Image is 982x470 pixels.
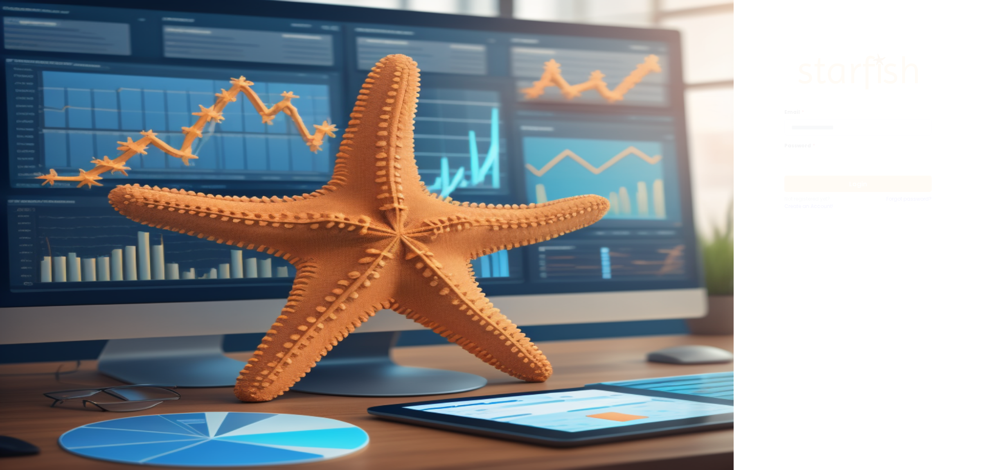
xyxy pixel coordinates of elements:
p: Not registered yet? [784,195,858,203]
label: Email [784,108,927,116]
img: Logo.42cb71d561138c82c4ab.png [797,46,919,97]
button: Login [784,176,932,192]
a: Forgot password? [886,195,932,210]
label: Password [784,142,927,149]
a: Create an Account! [784,203,858,210]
